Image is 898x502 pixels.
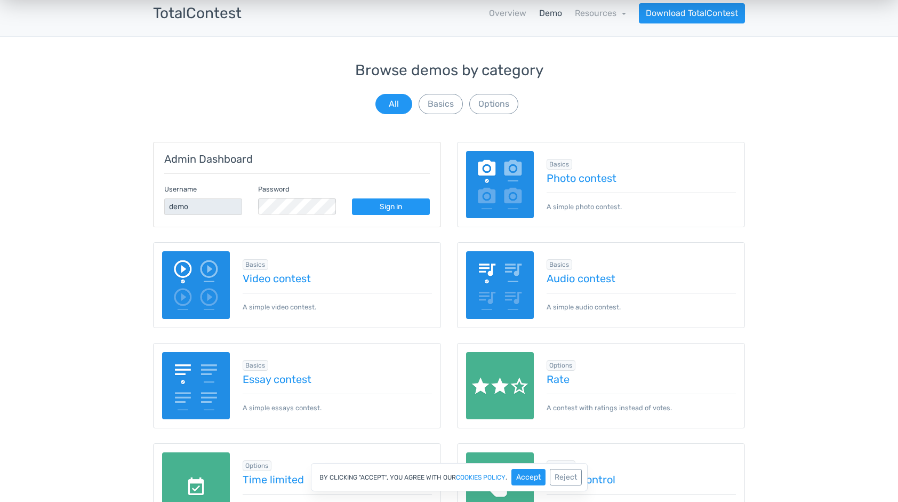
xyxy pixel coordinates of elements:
button: Reject [550,469,582,485]
a: Resources [575,8,626,18]
a: Photo contest [547,172,736,184]
a: Demo [539,7,562,20]
span: Browse all in Options [243,460,272,471]
span: Browse all in Options [547,460,576,471]
label: Password [258,184,290,194]
p: A simple essays contest. [243,394,432,413]
img: audio-poll.png.webp [466,251,534,319]
button: Accept [511,469,546,485]
a: Download TotalContest [639,3,745,23]
a: Sign in [352,198,430,215]
h3: Browse demos by category [153,62,745,79]
p: A simple video contest. [243,293,432,312]
img: rate.png.webp [466,352,534,420]
span: Browse all in Basics [243,259,269,270]
button: All [375,94,412,114]
img: essay-contest.png.webp [162,352,230,420]
div: By clicking "Accept", you agree with our . [311,463,588,491]
span: Browse all in Options [547,360,576,371]
span: Browse all in Basics [547,159,573,170]
p: A contest with ratings instead of votes. [547,394,736,413]
label: Username [164,184,197,194]
p: A simple audio contest. [547,293,736,312]
button: Options [469,94,518,114]
a: Audio contest [547,273,736,284]
h3: TotalContest [153,5,242,22]
a: Rate [547,373,736,385]
img: video-poll.png.webp [162,251,230,319]
a: Overview [489,7,526,20]
a: cookies policy [456,474,506,481]
img: image-poll.png.webp [466,151,534,219]
span: Browse all in Basics [547,259,573,270]
button: Basics [419,94,463,114]
p: A simple photo contest. [547,193,736,212]
span: Browse all in Basics [243,360,269,371]
a: Essay contest [243,373,432,385]
a: Video contest [243,273,432,284]
h5: Admin Dashboard [164,153,430,165]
